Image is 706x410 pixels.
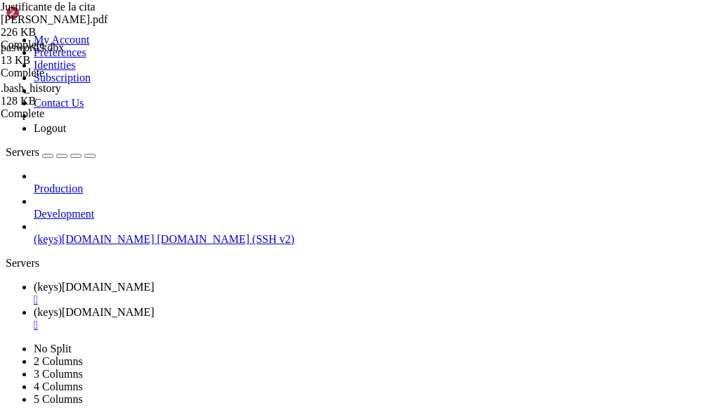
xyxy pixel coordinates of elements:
div: Complete [1,39,141,51]
div: 13 KB [1,54,141,67]
div: 226 KB [1,26,141,39]
span: .bash_history [1,82,61,94]
div: Complete [1,67,141,79]
span: pasword.kdbx [1,41,141,67]
span: Justificante de la cita [PERSON_NAME].pdf [1,1,107,25]
span: .bash_history [1,82,141,107]
div: Complete [1,107,141,120]
div: 128 KB [1,95,141,107]
span: pasword.kdbx [1,41,64,53]
span: Justificante de la cita cecile.pdf [1,1,141,39]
